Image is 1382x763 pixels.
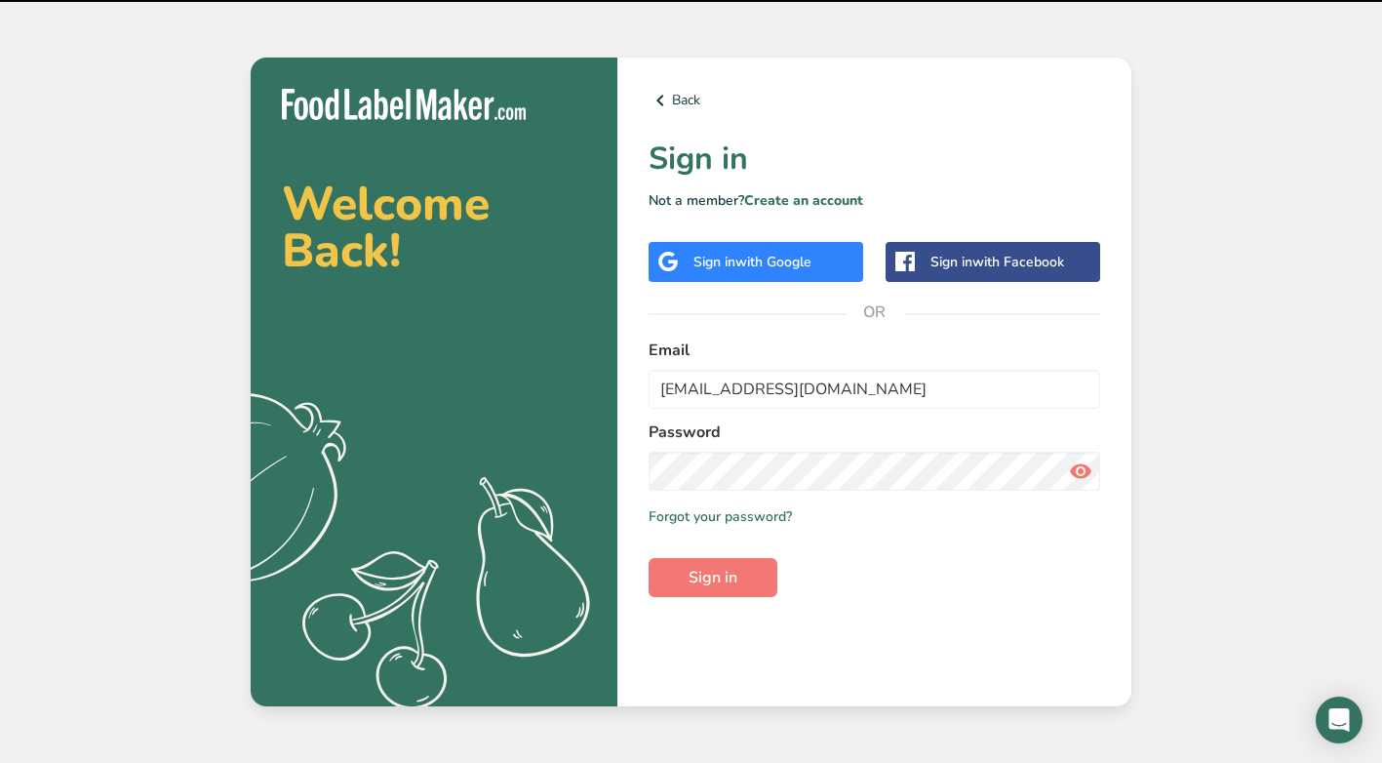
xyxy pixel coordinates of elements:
span: OR [846,283,904,341]
span: with Google [735,253,811,271]
a: Forgot your password? [649,506,792,527]
p: Not a member? [649,190,1100,211]
div: Sign in [693,252,811,272]
img: Food Label Maker [282,89,526,121]
label: Password [649,421,1100,444]
h2: Welcome Back! [282,181,586,274]
a: Create an account [744,191,863,210]
span: with Facebook [972,253,1064,271]
div: Sign in [930,252,1064,272]
input: Enter Your Email [649,370,1100,409]
button: Sign in [649,558,777,597]
h1: Sign in [649,136,1100,182]
div: Open Intercom Messenger [1316,697,1362,743]
span: Sign in [689,566,737,589]
label: Email [649,339,1100,362]
a: Back [649,89,1100,112]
